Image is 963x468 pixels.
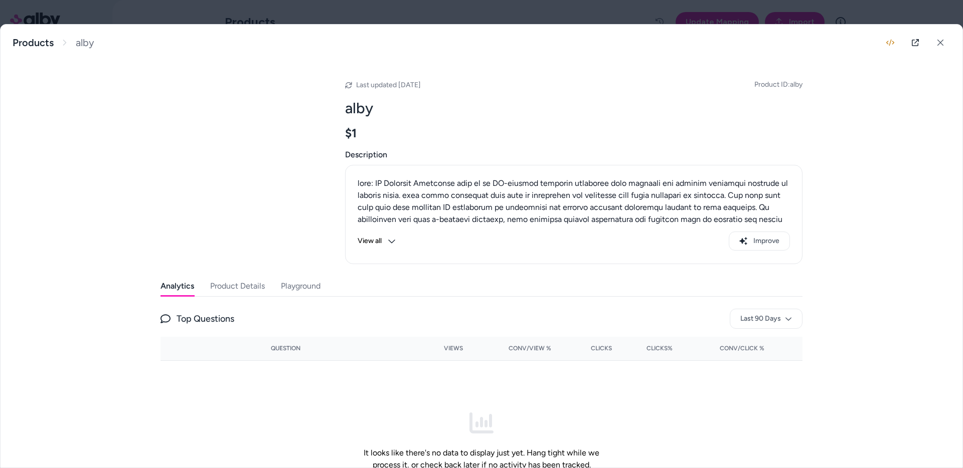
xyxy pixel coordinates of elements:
span: Description [345,149,802,161]
button: Clicks% [628,340,673,356]
nav: breadcrumb [13,37,94,49]
button: Playground [281,276,320,296]
button: Product Details [210,276,265,296]
h2: alby [345,99,802,118]
span: Clicks% [647,344,673,352]
button: Analytics [160,276,194,296]
span: Last updated [DATE] [356,81,421,89]
button: Last 90 Days [730,309,802,329]
button: Conv/View % [479,340,552,356]
button: View all [358,231,396,251]
a: Products [13,37,54,49]
span: Conv/View % [509,344,551,352]
span: Conv/Click % [720,344,764,352]
img: alby.com [160,73,321,233]
span: Top Questions [177,312,234,326]
button: Improve [729,231,790,251]
span: Clicks [591,344,612,352]
span: Question [271,344,300,352]
span: Views [444,344,463,352]
span: Product ID: alby [754,80,802,90]
button: Question [271,340,300,356]
button: Conv/Click % [689,340,764,356]
span: alby [76,37,94,49]
span: $1 [345,126,357,141]
button: Clicks [567,340,612,356]
button: Views [418,340,463,356]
